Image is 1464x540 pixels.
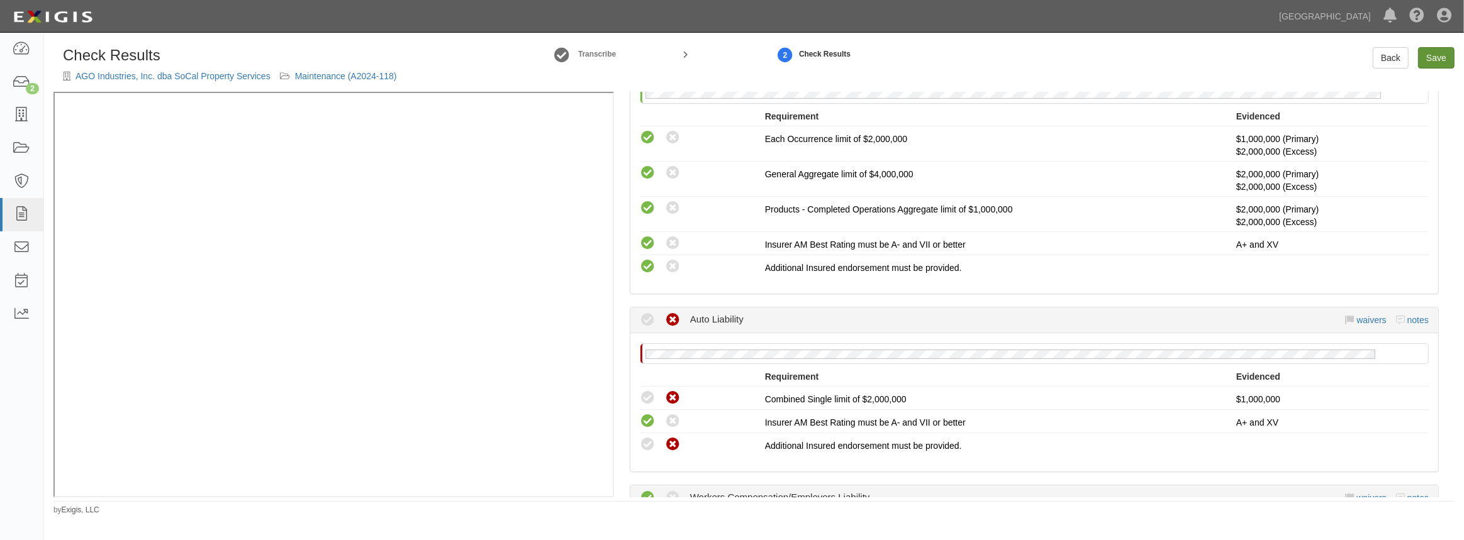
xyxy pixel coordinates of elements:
[1236,393,1361,405] p: $1,000,000
[690,312,744,326] div: Auto Liability
[640,165,656,181] i: This compliance result is calculated automatically and cannot be changed
[765,240,966,250] span: Insurer AM Best Rating must be A- and VII or better
[665,201,681,216] i: This compliance result is calculated automatically and cannot be changed
[1356,315,1386,325] a: waivers
[776,41,795,68] a: 2
[26,83,39,94] div: 2
[765,204,1013,214] span: Products - Completed Operations Aggregate limit of $1,000,000
[576,48,616,58] a: Transcribe
[640,414,656,429] i: This compliance result is calculated automatically and cannot be changed
[765,111,819,121] strong: Requirement
[1236,168,1361,193] p: $2,000,000 (Primary)
[765,372,819,382] strong: Requirement
[295,71,397,81] a: Maintenance (A2024-118)
[9,6,96,28] img: logo-5460c22ac91f19d4615b14bd174203de0afe785f0fc80cf4dbbc73dc1793850b.png
[665,312,681,328] i: Non-Compliant
[765,134,907,144] span: Each Occurrence limit of $2,000,000
[665,437,681,453] i: Non-Compliant
[552,41,571,68] a: Edit Document
[1236,203,1361,228] p: $2,000,000 (Primary)
[665,236,681,251] i: This compliance result is calculated automatically and cannot be changed
[53,505,99,515] small: by
[1407,315,1429,325] a: notes
[1236,372,1280,382] strong: Evidenced
[640,130,656,146] i: This compliance result is calculated automatically and cannot be changed
[640,236,656,251] i: This compliance result is calculated automatically and cannot be changed
[665,414,681,429] i: This compliance result is calculated automatically and cannot be changed
[665,259,681,275] i: Non-Compliant
[665,390,681,406] i: This compliance result is calculated automatically and cannot be changed
[640,490,656,506] i: Compliant
[640,437,656,453] i: Compliant
[799,50,851,58] small: Check Results
[765,417,966,427] span: Insurer AM Best Rating must be A- and VII or better
[765,441,962,451] span: Additional Insured endorsement must be provided.
[665,130,681,146] i: This compliance result is calculated automatically and cannot be changed
[1236,182,1317,192] span: Policy #CSX90636624P-00 Insurer: StarStone Specialty Insurance Company
[765,169,914,179] span: General Aggregate limit of $4,000,000
[665,490,681,506] i: Non-Compliant
[765,263,962,273] span: Additional Insured endorsement must be provided.
[665,165,681,181] i: This compliance result is calculated automatically and cannot be changed
[640,312,656,328] i: Compliant
[765,394,907,404] span: Combined Single limit of $2,000,000
[1273,4,1377,29] a: [GEOGRAPHIC_DATA]
[75,71,271,81] a: AGO Industries, Inc. dba SoCal Property Services
[1236,217,1317,227] span: Policy #CSX90636624P-00 Insurer: StarStone Specialty Insurance Company
[1236,238,1361,251] p: A+ and XV
[62,505,99,514] a: Exigis, LLC
[1418,47,1455,69] a: Save
[1236,146,1317,157] span: Policy #CSX90636624P-00 Insurer: StarStone Specialty Insurance Company
[640,259,656,275] i: Compliant
[1236,416,1361,429] p: A+ and XV
[1373,47,1409,69] a: Back
[63,47,397,63] h1: Check Results
[1356,493,1386,503] a: waivers
[1236,133,1361,158] p: $1,000,000 (Primary)
[640,201,656,216] i: This compliance result is calculated automatically and cannot be changed
[1236,111,1280,121] strong: Evidenced
[578,50,616,58] small: Transcribe
[1409,9,1424,24] i: Help Center - Complianz
[1407,493,1429,503] a: notes
[640,390,656,406] i: This compliance result is calculated automatically and cannot be changed
[776,48,795,63] strong: 2
[690,490,870,504] div: Workers Compensation/Employers Liability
